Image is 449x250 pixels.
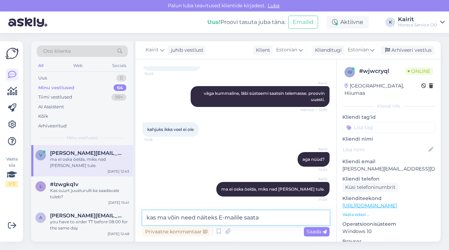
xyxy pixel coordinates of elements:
[111,61,128,70] div: Socials
[142,210,330,225] textarea: kas ma võin need näiteks E-mailile saata
[6,47,19,60] img: Askly Logo
[67,135,98,141] span: Minu vestlused
[38,103,64,110] div: AI Assistent
[116,75,126,82] div: 0
[266,2,282,9] span: Luba
[6,156,18,187] div: Vaata siia
[50,150,122,156] span: virko.tugevus@delice.ee
[168,47,203,54] div: juhib vestlust
[50,156,129,169] div: ma ei oska öelda, miks nad [PERSON_NAME] tule.
[50,187,129,200] div: Kas suurt juusturulli ka saadavale tuleb?
[6,181,18,187] div: 1 / 3
[405,67,433,75] span: Online
[108,200,129,205] div: [DATE] 15:41
[38,75,47,82] div: Uus
[343,146,427,153] input: Lisa nimi
[342,135,435,143] p: Kliendi nimi
[301,147,327,152] span: Kairit
[398,17,445,28] a: KairitHoreca Service OÜ
[288,16,318,29] button: Emailid
[207,19,221,25] b: Uus!
[38,94,72,101] div: Tiimi vestlused
[145,46,159,54] span: Kairit
[207,18,285,26] div: Proovi tasuta juba täna:
[342,114,435,121] p: Kliendi tag'id
[50,181,78,187] span: #lzwgkq1v
[342,122,435,133] input: Lisa tag
[398,17,437,22] div: Kairit
[398,22,437,28] div: Horeca Service OÜ
[50,212,122,219] span: alice@kotkotempire.com
[40,184,42,189] span: l
[348,46,369,54] span: Estonian
[144,71,171,76] span: 12:43
[302,157,325,162] span: aga nüüd?
[342,220,435,228] p: Operatsioonisüsteem
[342,183,398,192] div: Küsi telefoninumbrit
[108,231,129,236] div: [DATE] 12:48
[301,81,327,86] span: Kairit
[342,202,397,209] a: [URL][DOMAIN_NAME]
[72,61,84,70] div: Web
[312,47,342,54] div: Klienditugi
[38,123,67,130] div: Arhiveeritud
[39,215,42,220] span: a
[301,176,327,182] span: Kairit
[147,127,194,132] span: kahjuks ikka veel ei ole
[301,197,327,202] span: 14:24
[37,61,45,70] div: All
[142,227,210,236] div: Privaatne kommentaar
[342,103,435,109] div: Kliendi info
[276,46,297,54] span: Estonian
[253,47,270,54] div: Klient
[144,137,171,142] span: 14:16
[342,158,435,165] p: Kliendi email
[342,228,435,235] p: Windows 10
[108,169,129,174] div: [DATE] 12:43
[326,16,369,28] div: Aktiivne
[50,219,129,231] div: you have to order TT before 08:00 for the same day
[381,45,434,55] div: Arhiveeri vestlus
[342,195,435,202] p: Klienditeekond
[300,107,327,112] span: Nähtud ✓ 12:50
[221,186,325,192] span: ma ei oska öelda, miks nad [PERSON_NAME] tule.
[38,84,74,91] div: Minu vestlused
[307,228,327,235] span: Saada
[204,91,326,102] span: väga kummaline, läbi süsteemi saatsin telemasse. proovin uuesti.
[342,175,435,183] p: Kliendi telefon
[38,113,48,120] div: Kõik
[342,238,435,245] p: Brauser
[348,69,352,75] span: w
[359,67,405,75] div: # wjwcryql
[43,48,71,55] span: Otsi kliente
[111,94,126,101] div: 99+
[344,82,421,97] div: [GEOGRAPHIC_DATA], Hiiumaa
[385,17,395,27] div: K
[342,211,435,218] p: Vaata edasi ...
[114,84,126,91] div: 64
[39,152,42,158] span: v
[342,165,435,173] p: [PERSON_NAME][EMAIL_ADDRESS][DOMAIN_NAME]
[301,167,327,172] span: 14:24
